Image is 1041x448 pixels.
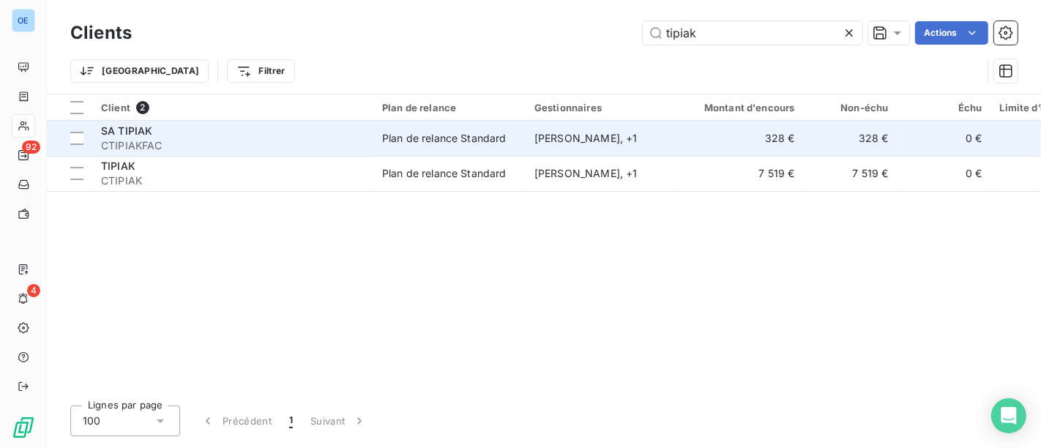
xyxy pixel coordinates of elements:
span: 92 [22,141,40,154]
div: Gestionnaires [534,102,669,113]
button: [GEOGRAPHIC_DATA] [70,59,209,83]
span: CTIPIAKFAC [101,138,365,153]
button: Actions [915,21,988,45]
td: 328 € [678,121,804,156]
td: 0 € [898,156,991,191]
div: [PERSON_NAME] , + 1 [534,166,669,181]
div: [PERSON_NAME] , + 1 [534,131,669,146]
span: CTIPIAK [101,173,365,188]
div: Montant d'encours [687,102,795,113]
td: 0 € [898,121,991,156]
span: 100 [83,414,100,428]
td: 7 519 € [678,156,804,191]
span: 4 [27,284,40,297]
img: Logo LeanPay [12,416,35,439]
button: Précédent [192,406,280,436]
span: TIPIAK [101,160,135,172]
input: Rechercher [643,21,862,45]
td: 7 519 € [804,156,898,191]
div: Plan de relance Standard [382,166,507,181]
div: Échu [906,102,982,113]
div: Plan de relance Standard [382,131,507,146]
div: Non-échu [813,102,889,113]
div: OE [12,9,35,32]
span: Client [101,102,130,113]
h3: Clients [70,20,132,46]
span: SA TIPIAK [101,124,152,137]
button: 1 [280,406,302,436]
span: 2 [136,101,149,114]
span: 1 [289,414,293,428]
button: Suivant [302,406,376,436]
div: Plan de relance [382,102,517,113]
td: 328 € [804,121,898,156]
button: Filtrer [227,59,294,83]
div: Open Intercom Messenger [991,398,1026,433]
